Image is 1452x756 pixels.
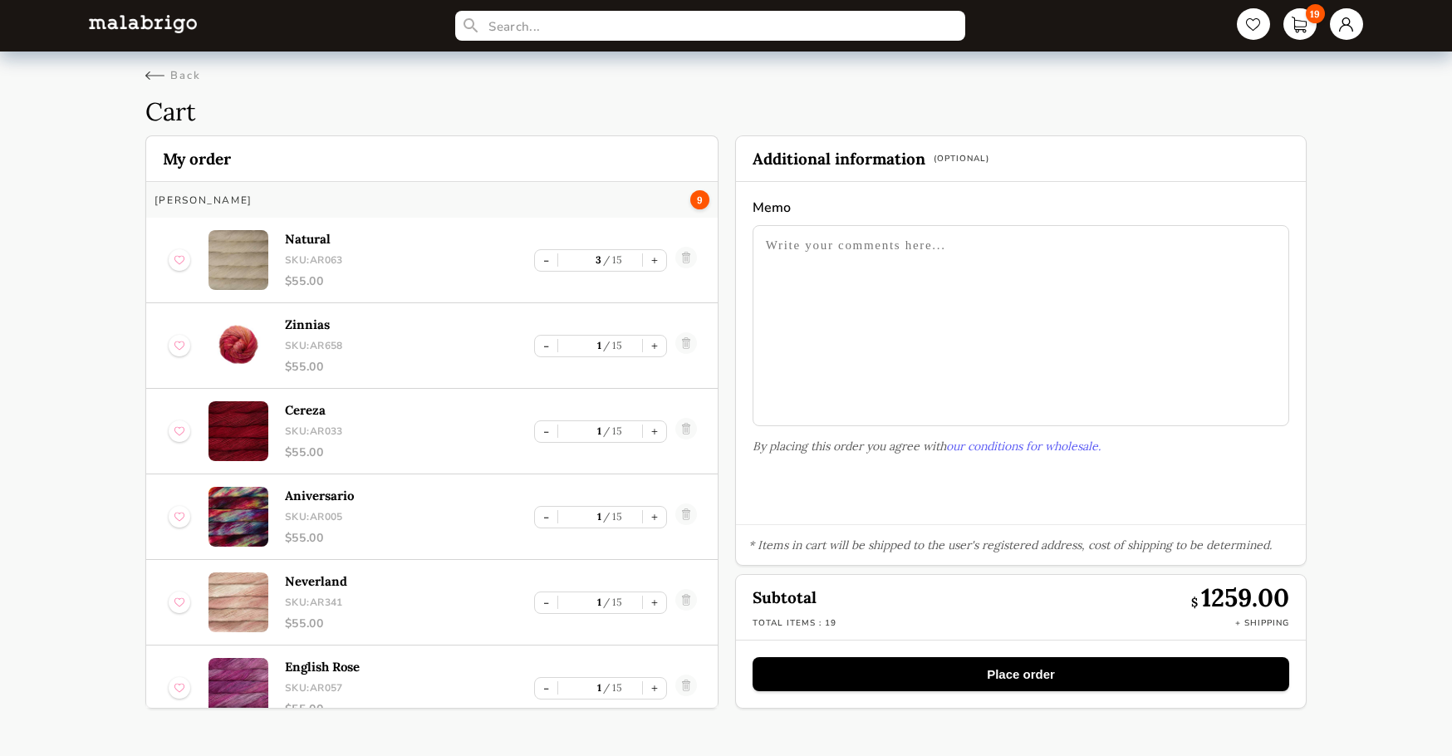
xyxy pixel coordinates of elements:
label: 15 [601,253,623,266]
button: + [643,336,666,356]
p: Neverland [285,573,535,589]
p: Total items : 19 [753,617,836,629]
span: 9 [690,190,709,209]
button: - [535,592,557,613]
label: Memo [753,199,1289,217]
span: 19 [1306,4,1325,23]
p: SKU: AR033 [285,425,535,438]
button: + [643,507,666,528]
p: $ 55.00 [285,530,535,546]
strong: Subtotal [753,587,817,607]
img: 0.jpg [208,230,268,290]
button: - [535,421,557,442]
button: - [535,507,557,528]
p: Zinnias [285,317,535,332]
label: (Optional) [934,153,989,164]
label: 15 [601,681,623,694]
img: 0.jpg [208,572,268,632]
img: 0.jpg [208,658,268,718]
img: L5WsItTXhTFtyxb3tkNoXNspfcfOAAWlbXYcuBTUg0FA22wzaAJ6kXiYLTb6coiuTfQf1mE2HwVko7IAAAAASUVORK5CYII= [89,15,197,32]
p: $ 55.00 [285,273,535,289]
div: Back [145,68,201,83]
h2: My order [146,136,718,182]
p: Natural [285,231,535,247]
p: SKU: AR057 [285,681,535,695]
p: Aniversario [285,488,535,503]
p: SKU: AR063 [285,253,535,267]
img: 0.jpg [208,401,268,461]
p: SKU: AR005 [285,510,535,523]
label: 15 [601,339,623,351]
button: + [643,421,666,442]
h1: Cart [145,96,1307,127]
p: $ 55.00 [285,359,535,375]
input: Search... [455,11,964,41]
button: Place order [753,657,1289,691]
p: + Shipping [1235,617,1289,629]
p: English Rose [285,659,535,675]
p: 1259.00 [1191,582,1289,613]
span: $ [1191,595,1201,610]
h3: [PERSON_NAME] [155,194,253,207]
img: 0.jpg [208,487,268,547]
button: + [643,592,666,613]
p: $ 55.00 [285,616,535,631]
button: - [535,250,557,271]
h2: Additional information [736,136,1306,182]
label: 15 [601,425,623,437]
button: - [535,678,557,699]
img: 0.jpg [208,316,268,376]
label: 15 [601,510,623,523]
a: 19 [1283,8,1317,40]
p: $ 55.00 [285,701,535,717]
p: SKU: AR658 [285,339,535,352]
p: $ 55.00 [285,444,535,460]
button: + [643,250,666,271]
button: + [643,678,666,699]
p: By placing this order you agree with [753,439,1289,454]
p: * Items in cart will be shipped to the user's registered address, cost of shipping to be determined. [736,524,1306,565]
p: Cereza [285,402,535,418]
p: SKU: AR341 [285,596,535,609]
button: - [535,336,557,356]
a: our conditions for wholesale. [946,439,1101,454]
label: 15 [601,596,623,608]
